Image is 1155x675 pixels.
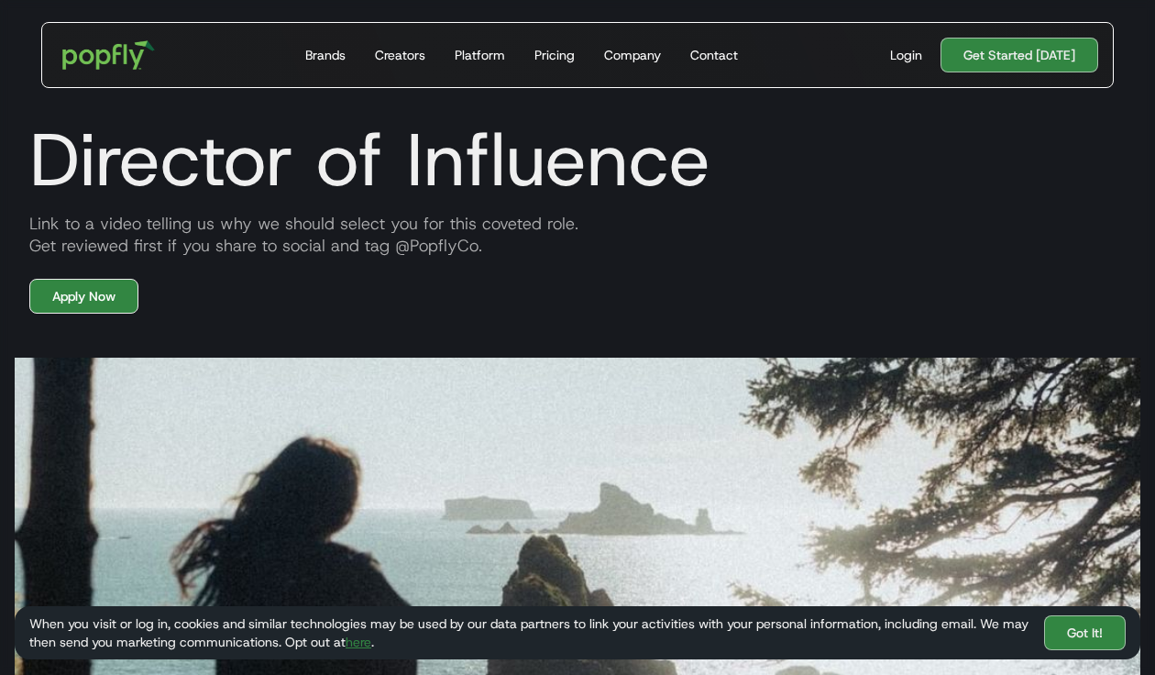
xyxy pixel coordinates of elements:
div: When you visit or log in, cookies and similar technologies may be used by our data partners to li... [29,614,1029,651]
a: Login [883,46,929,64]
a: Company [597,23,668,87]
a: Contact [683,23,745,87]
a: Brands [298,23,353,87]
a: Get Started [DATE] [940,38,1098,72]
div: Pricing [534,46,575,64]
div: Login [890,46,922,64]
a: home [49,28,168,83]
a: Apply Now [29,279,138,314]
div: Creators [375,46,425,64]
a: here [346,634,371,650]
a: Pricing [527,23,582,87]
div: Company [604,46,661,64]
div: Link to a video telling us why we should select you for this coveted role. Get reviewed first if ... [15,213,1140,257]
div: Platform [455,46,505,64]
h1: Director of Influence [15,116,1140,204]
a: Creators [368,23,433,87]
div: Contact [690,46,738,64]
a: Got It! [1044,615,1126,650]
div: Brands [305,46,346,64]
a: Platform [447,23,512,87]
